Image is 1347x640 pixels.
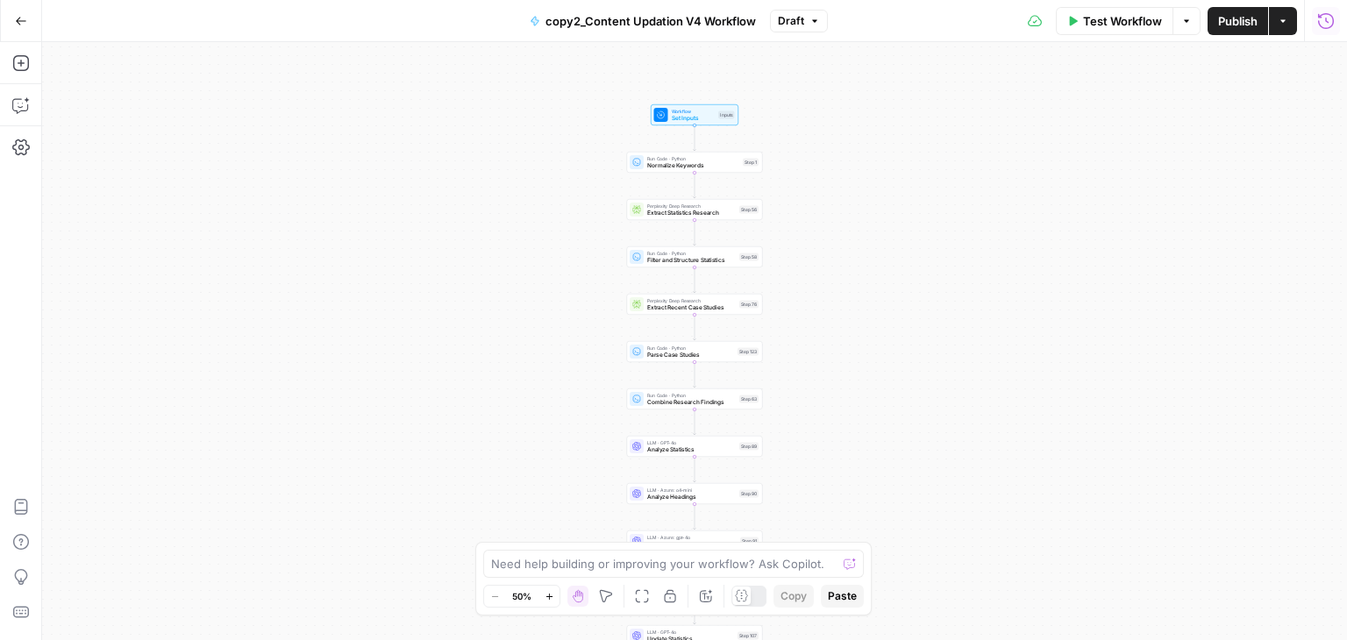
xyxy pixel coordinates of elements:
span: Analyze Case Studies [647,540,737,549]
div: Run Code · PythonParse Case StudiesStep 123 [627,341,763,362]
g: Edge from step_92 to step_107 [694,599,696,624]
div: Step 89 [739,443,759,451]
g: Edge from step_123 to step_63 [694,362,696,388]
span: Run Code · Python [647,250,736,257]
span: Analyze Headings [647,493,736,501]
div: Step 1 [743,159,759,167]
div: Perplexity Deep ResearchExtract Statistics ResearchStep 56 [627,199,763,220]
span: Draft [778,13,804,29]
div: LLM · Azure: o4-miniAnalyze HeadingsStep 90 [627,483,763,504]
span: 50% [512,589,531,603]
div: Step 91 [740,537,759,545]
div: Run Code · PythonCombine Research FindingsStep 63 [627,388,763,409]
span: LLM · Azure: gpt-4o [647,534,737,541]
div: Step 76 [739,301,759,309]
span: Workflow [672,108,716,115]
div: Run Code · PythonNormalize KeywordsStep 1 [627,152,763,173]
g: Edge from step_58 to step_76 [694,267,696,293]
span: LLM · Azure: o4-mini [647,487,736,494]
span: Combine Research Findings [647,398,736,407]
g: Edge from step_63 to step_89 [694,409,696,435]
span: Analyze Statistics [647,445,736,454]
span: LLM · GPT-4o [647,629,734,636]
g: Edge from step_1 to step_56 [694,173,696,198]
div: Step 56 [739,206,759,214]
span: Run Code · Python [647,155,739,162]
div: Step 90 [739,490,759,498]
span: Filter and Structure Statistics [647,256,736,265]
div: LLM · GPT-4oAnalyze StatisticsStep 89 [627,436,763,457]
span: Paste [828,588,857,604]
span: Perplexity Deep Research [647,297,736,304]
div: Step 107 [738,632,759,640]
span: Set Inputs [672,114,716,123]
div: Perplexity Deep ResearchExtract Recent Case StudiesStep 76 [627,294,763,315]
button: Draft [770,10,828,32]
span: Parse Case Studies [647,351,734,359]
span: Publish [1218,12,1258,30]
div: LLM · Azure: gpt-4oAnalyze Case StudiesStep 91 [627,530,763,551]
span: LLM · GPT-4o [647,439,736,446]
span: Run Code · Python [647,392,736,399]
g: Edge from step_76 to step_123 [694,315,696,340]
span: Perplexity Deep Research [647,203,736,210]
span: Test Workflow [1083,12,1162,30]
div: Step 63 [739,395,759,403]
div: Step 58 [739,253,759,261]
button: Test Workflow [1056,7,1172,35]
button: copy2_Content Updation V4 Workflow [519,7,766,35]
span: copy2_Content Updation V4 Workflow [545,12,756,30]
g: Edge from step_56 to step_58 [694,220,696,245]
span: Run Code · Python [647,345,734,352]
button: Paste [821,585,864,608]
span: Copy [780,588,807,604]
div: WorkflowSet InputsInputs [627,104,763,125]
span: Extract Statistics Research [647,209,736,217]
span: Normalize Keywords [647,161,739,170]
g: Edge from step_89 to step_90 [694,457,696,482]
div: Run Code · PythonFilter and Structure StatisticsStep 58 [627,246,763,267]
button: Publish [1208,7,1268,35]
g: Edge from start to step_1 [694,125,696,151]
div: Inputs [718,111,735,119]
span: Extract Recent Case Studies [647,303,736,312]
g: Edge from step_90 to step_91 [694,504,696,530]
button: Copy [773,585,814,608]
div: Step 123 [738,348,759,356]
